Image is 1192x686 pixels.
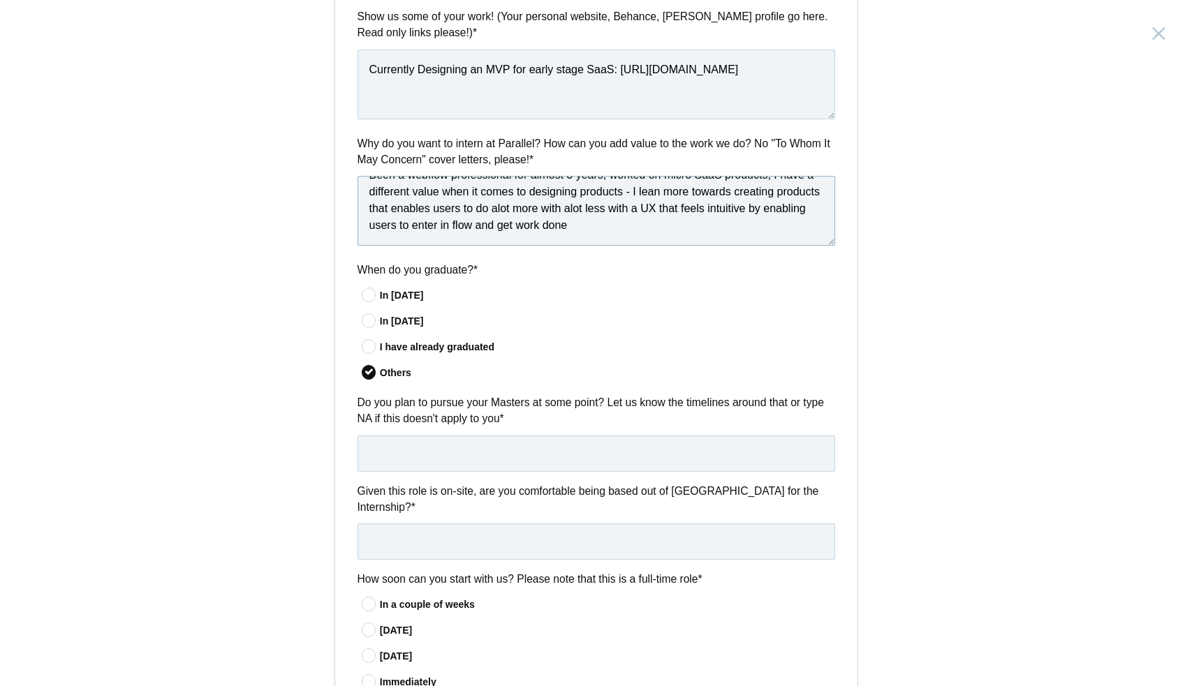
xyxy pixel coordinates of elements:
[358,262,835,278] label: When do you graduate?
[380,623,835,638] div: [DATE]
[380,340,835,355] div: I have already graduated
[380,649,835,664] div: [DATE]
[358,571,835,587] label: How soon can you start with us? Please note that this is a full-time role
[380,597,835,612] div: In a couple of weeks
[358,8,835,41] label: Show us some of your work! (Your personal website, Behance, [PERSON_NAME] profile go here. Read o...
[380,366,835,380] div: Others
[358,135,835,168] label: Why do you want to intern at Parallel? How can you add value to the work we do? No "To Whom It Ma...
[358,483,835,516] label: Given this role is on-site, are you comfortable being based out of [GEOGRAPHIC_DATA] for the Inte...
[380,314,835,329] div: In [DATE]
[380,288,835,303] div: In [DATE]
[358,394,835,427] label: Do you plan to pursue your Masters at some point? Let us know the timelines around that or type N...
